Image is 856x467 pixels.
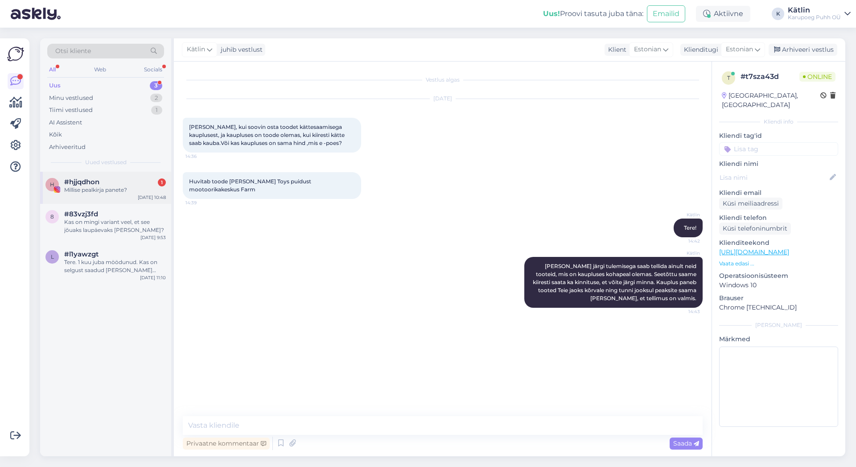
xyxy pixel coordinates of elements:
p: Kliendi email [719,188,838,198]
div: Arhiveeri vestlus [769,44,837,56]
div: Klienditugi [680,45,718,54]
span: 14:36 [185,153,219,160]
span: Kätlin [667,250,700,256]
span: Estonian [634,45,661,54]
p: Märkmed [719,335,838,344]
span: Otsi kliente [55,46,91,56]
span: Kätlin [667,211,700,218]
div: [DATE] [183,95,703,103]
img: Askly Logo [7,45,24,62]
div: Socials [142,64,164,75]
div: AI Assistent [49,118,82,127]
span: 14:39 [185,199,219,206]
div: All [47,64,58,75]
p: Windows 10 [719,281,838,290]
span: Online [799,72,835,82]
div: Arhiveeritud [49,143,86,152]
input: Lisa tag [719,142,838,156]
div: 1 [158,178,166,186]
span: Estonian [726,45,753,54]
div: Küsi telefoninumbrit [719,223,791,235]
p: Kliendi nimi [719,159,838,169]
div: Kliendi info [719,118,838,126]
div: Kõik [49,130,62,139]
span: 8 [50,213,54,220]
span: Tere! [684,224,696,231]
span: t [727,74,730,81]
div: Privaatne kommentaar [183,438,270,450]
div: K [772,8,784,20]
span: [PERSON_NAME] järgi tulemisega saab tellida ainult neid tooteid, mis on kaupluses kohapeal olemas... [533,263,698,302]
p: Vaata edasi ... [719,260,838,268]
input: Lisa nimi [720,173,828,182]
p: Kliendi telefon [719,213,838,223]
a: [URL][DOMAIN_NAME] [719,248,789,256]
div: juhib vestlust [217,45,263,54]
div: Vestlus algas [183,76,703,84]
div: [DATE] 9:53 [140,234,166,241]
p: Operatsioonisüsteem [719,271,838,281]
button: Emailid [647,5,685,22]
span: 14:42 [667,238,700,244]
div: Proovi tasuta juba täna: [543,8,643,19]
div: [DATE] 10:48 [138,194,166,201]
div: 2 [150,94,162,103]
p: Klienditeekond [719,238,838,248]
div: Minu vestlused [49,94,93,103]
span: Saada [673,439,699,447]
div: Web [92,64,108,75]
div: # t7sza43d [741,71,799,82]
div: [PERSON_NAME] [719,321,838,329]
div: Uus [49,81,61,90]
div: Klient [605,45,626,54]
a: KätlinKarupoeg Puhh OÜ [788,7,851,21]
div: Karupoeg Puhh OÜ [788,14,841,21]
div: Kas on mingi variant veel, et see jõuaks laupäevaks [PERSON_NAME]? [64,218,166,234]
p: Chrome [TECHNICAL_ID] [719,303,838,312]
span: [PERSON_NAME], kui soovin osta toodet kättesaamisega kauplusest, ja kaupluses on toode olemas, ku... [189,124,346,146]
div: [DATE] 11:10 [140,274,166,281]
div: Küsi meiliaadressi [719,198,782,210]
p: Brauser [719,293,838,303]
div: 3 [150,81,162,90]
div: Kätlin [788,7,841,14]
div: Tere. 1 kuu juba möödunud. Kas on selgust saadud [PERSON_NAME] epoodi uued monster high tooted li... [64,258,166,274]
div: 1 [151,106,162,115]
span: 14:43 [667,308,700,315]
span: #83vzj3fd [64,210,98,218]
span: l [51,253,54,260]
div: [GEOGRAPHIC_DATA], [GEOGRAPHIC_DATA] [722,91,820,110]
span: #l1yawzgt [64,250,99,258]
span: Kätlin [187,45,205,54]
span: #hjjqdhon [64,178,99,186]
div: Millise pealkirja panete? [64,186,166,194]
div: Aktiivne [696,6,750,22]
p: Kliendi tag'id [719,131,838,141]
span: Huvitab toode [PERSON_NAME] Toys puidust mootoorikakeskus Farm [189,178,313,193]
div: Tiimi vestlused [49,106,93,115]
span: h [50,181,54,188]
b: Uus! [543,9,560,18]
span: Uued vestlused [85,158,127,166]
